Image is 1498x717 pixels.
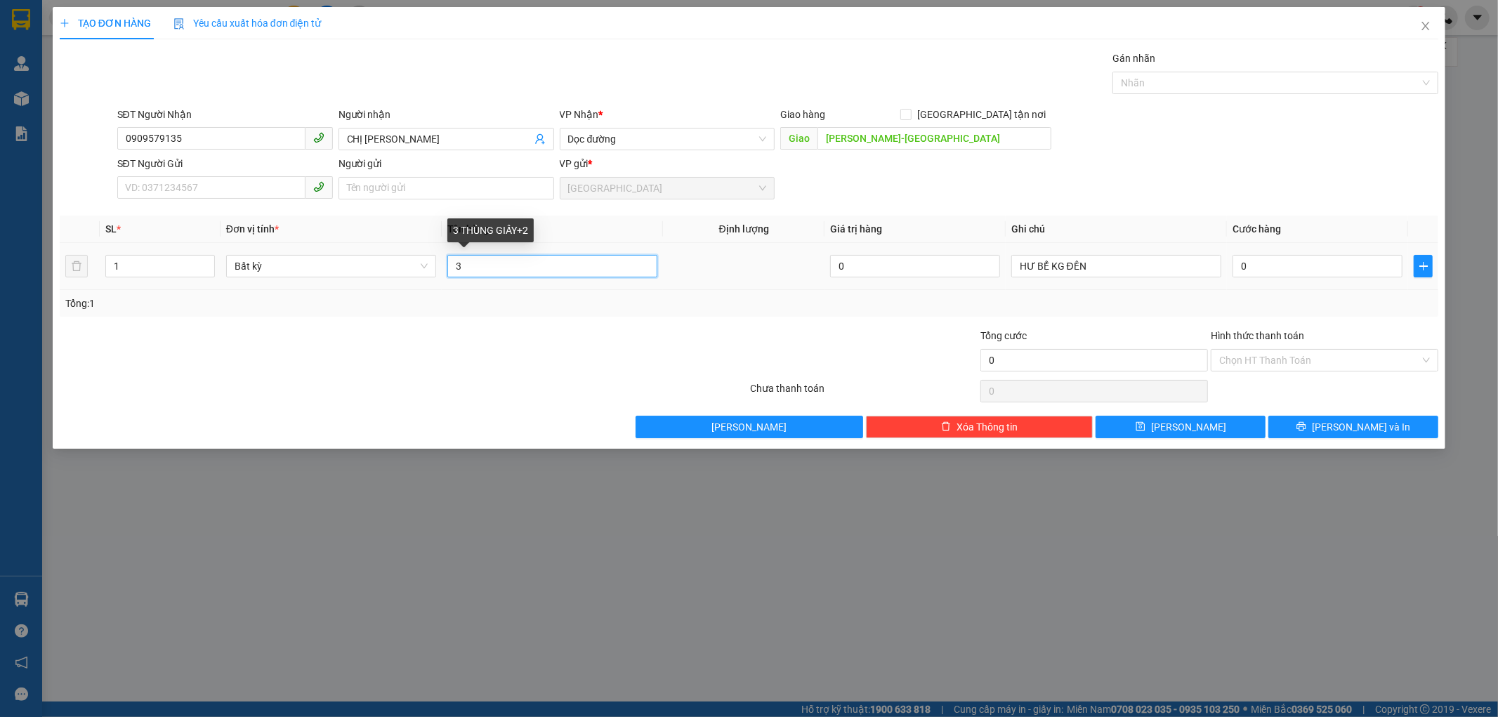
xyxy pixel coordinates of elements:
[117,156,333,171] div: SĐT Người Gửi
[817,127,1051,150] input: Dọc đường
[1011,255,1221,277] input: Ghi Chú
[1211,330,1304,341] label: Hình thức thanh toán
[941,421,951,433] span: delete
[1096,416,1266,438] button: save[PERSON_NAME]
[173,18,322,29] span: Yêu cầu xuất hóa đơn điện tử
[568,129,767,150] span: Dọc đường
[118,53,193,65] b: [DOMAIN_NAME]
[1268,416,1438,438] button: printer[PERSON_NAME] và In
[749,381,980,405] div: Chưa thanh toán
[912,107,1051,122] span: [GEOGRAPHIC_DATA] tận nơi
[1312,419,1410,435] span: [PERSON_NAME] và In
[1406,7,1445,46] button: Close
[711,419,787,435] span: [PERSON_NAME]
[1233,223,1281,235] span: Cước hàng
[636,416,863,438] button: [PERSON_NAME]
[117,107,333,122] div: SĐT Người Nhận
[226,223,279,235] span: Đơn vị tính
[60,18,70,28] span: plus
[447,218,534,242] div: 3 THÙNG GIẤY+2
[866,416,1093,438] button: deleteXóa Thông tin
[118,67,193,84] li: (c) 2017
[1136,421,1145,433] span: save
[1151,419,1226,435] span: [PERSON_NAME]
[60,18,151,29] span: TẠO ĐƠN HÀNG
[830,255,1000,277] input: 0
[18,91,62,157] b: Xe Đăng Nhân
[105,223,117,235] span: SL
[1420,20,1431,32] span: close
[339,107,554,122] div: Người nhận
[313,132,324,143] span: phone
[152,18,186,51] img: logo.jpg
[780,127,817,150] span: Giao
[957,419,1018,435] span: Xóa Thông tin
[568,178,767,199] span: Sài Gòn
[65,255,88,277] button: delete
[780,109,825,120] span: Giao hàng
[173,18,185,29] img: icon
[235,256,428,277] span: Bất kỳ
[719,223,769,235] span: Định lượng
[339,156,554,171] div: Người gửi
[65,296,578,311] div: Tổng: 1
[1006,216,1227,243] th: Ghi chú
[980,330,1027,341] span: Tổng cước
[560,109,599,120] span: VP Nhận
[1296,421,1306,433] span: printer
[447,255,657,277] input: VD: Bàn, Ghế
[830,223,882,235] span: Giá trị hàng
[1414,261,1432,272] span: plus
[313,181,324,192] span: phone
[534,133,546,145] span: user-add
[560,156,775,171] div: VP gửi
[1414,255,1433,277] button: plus
[86,20,139,86] b: Gửi khách hàng
[1112,53,1155,64] label: Gán nhãn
